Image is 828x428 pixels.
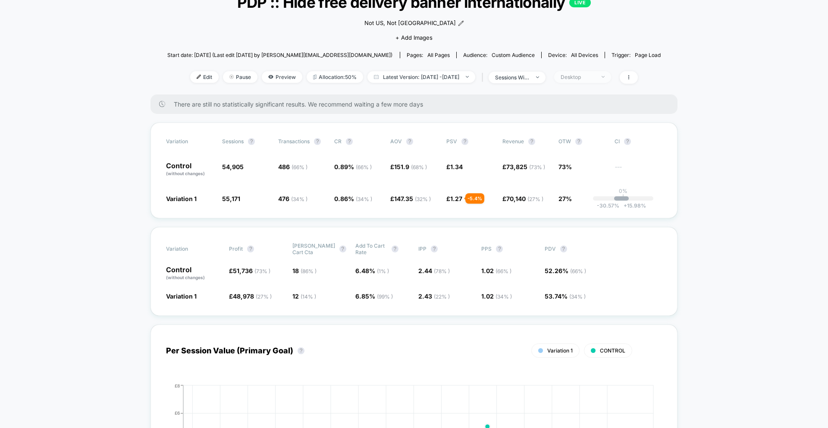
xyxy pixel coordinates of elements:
span: ( 86 % ) [301,268,317,274]
div: Trigger: [612,52,661,58]
span: Pause [223,71,257,83]
span: 0.86 % [334,195,372,202]
button: ? [406,138,413,145]
img: end [229,75,234,79]
span: 18 [292,267,317,274]
span: 1.34 [450,163,463,170]
span: 486 [278,163,307,170]
span: Add To Cart Rate [355,242,387,255]
span: 54,905 [222,163,244,170]
p: Control [166,162,213,177]
span: | [480,71,489,84]
img: rebalance [313,75,317,79]
button: ? [346,138,353,145]
span: ( 22 % ) [434,293,450,300]
span: [PERSON_NAME] Cart Cta [292,242,335,255]
span: ( 73 % ) [529,164,545,170]
img: end [602,76,605,78]
span: Allocation: 50% [307,71,363,83]
span: ( 32 % ) [415,196,431,202]
span: 476 [278,195,307,202]
span: 2.43 [418,293,450,300]
span: all pages [427,52,450,58]
span: PPS [481,245,492,252]
div: Audience: [463,52,535,58]
span: Custom Audience [492,52,535,58]
button: ? [560,245,567,252]
span: IPP [418,245,427,252]
button: ? [461,138,468,145]
span: ( 66 % ) [356,164,372,170]
span: 52.26 % [545,267,586,274]
span: £ [446,163,463,170]
span: ( 34 % ) [569,293,586,300]
span: 1.02 [481,267,511,274]
span: 1.27 [450,195,462,202]
span: ( 66 % ) [496,268,511,274]
span: £ [229,293,272,300]
span: 73% [558,163,572,170]
span: Transactions [278,138,310,145]
span: 147.35 [394,195,431,202]
p: 0% [619,188,627,194]
span: £ [446,195,462,202]
span: Sessions [222,138,244,145]
span: all devices [571,52,598,58]
span: 151.9 [394,163,427,170]
span: £ [502,195,543,202]
span: Latest Version: [DATE] - [DATE] [367,71,475,83]
div: sessions with impression [495,74,530,81]
span: Edit [190,71,219,83]
span: £ [229,267,270,274]
img: edit [197,75,201,79]
span: 53.74 % [545,293,586,300]
span: Variation [166,242,213,255]
span: ( 73 % ) [254,268,270,274]
button: ? [575,138,582,145]
img: end [536,76,539,78]
span: PDV [545,245,556,252]
span: Variation 1 [166,195,197,202]
span: CI [615,138,662,145]
span: Revenue [502,138,524,145]
span: ( 99 % ) [377,293,393,300]
span: £ [390,163,427,170]
tspan: £8 [175,383,180,388]
span: -30.57 % [597,202,619,209]
div: Pages: [407,52,450,58]
span: ( 34 % ) [356,196,372,202]
span: 12 [292,293,316,300]
p: | [622,194,624,201]
span: Variation 1 [166,293,197,300]
span: 1.02 [481,293,512,300]
span: 0.89 % [334,163,372,170]
span: Variation 1 [547,347,573,354]
span: 6.48 % [355,267,389,274]
button: ? [528,138,535,145]
button: ? [339,245,346,252]
span: PSV [446,138,457,145]
span: There are still no statistically significant results. We recommend waiting a few more days [174,101,660,108]
span: 15.98 % [619,202,646,209]
span: CR [334,138,342,145]
span: 48,978 [233,293,272,300]
span: 70,140 [506,195,543,202]
span: 6.85 % [355,293,393,300]
span: --- [615,164,662,177]
button: ? [431,245,438,252]
span: Variation [166,138,213,145]
span: Start date: [DATE] (Last edit [DATE] by [PERSON_NAME][EMAIL_ADDRESS][DOMAIN_NAME]) [167,52,392,58]
button: ? [247,245,254,252]
span: 27% [558,195,572,202]
span: Device: [541,52,605,58]
span: CONTROL [600,347,625,354]
span: + Add Images [395,34,433,41]
div: Desktop [561,74,595,80]
span: Profit [229,245,243,252]
button: ? [392,245,398,252]
span: £ [502,163,545,170]
span: Preview [262,71,302,83]
span: ( 68 % ) [411,164,427,170]
button: ? [248,138,255,145]
span: Page Load [635,52,661,58]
